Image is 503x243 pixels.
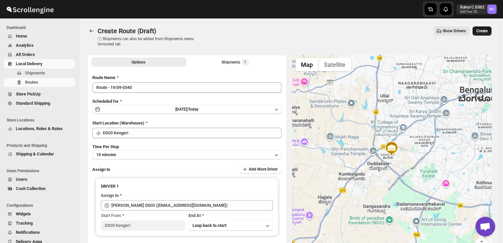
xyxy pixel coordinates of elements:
button: Tracking [4,219,75,228]
h3: DRIVER 1 [101,183,273,190]
span: Users Permissions [7,168,76,174]
span: Time Per Stop [92,144,119,149]
span: Options [132,60,145,65]
button: Show Drivers [433,26,470,36]
span: 10 minutes [96,152,116,157]
span: Create Route (Draft) [98,27,156,35]
span: Rahul C DS02 [487,5,496,14]
img: ScrollEngine [5,1,55,17]
button: 10 minutes [92,150,281,159]
span: Standard Shipping [16,101,50,106]
button: [DATE]|Today [92,105,281,114]
span: Local Delivery [16,61,43,66]
span: Cash Collection [16,186,45,191]
span: Locations, Rules & Rates [16,126,63,131]
button: Notifications [4,228,75,237]
button: Cash Collection [4,184,75,193]
span: Widgets [16,211,31,216]
button: Locations, Rules & Rates [4,124,75,133]
span: Analytics [16,43,34,48]
span: All Orders [16,52,35,57]
span: Configurations [7,203,76,208]
span: Start Location (Warehouse) [92,121,144,125]
span: Home [16,34,27,39]
span: Notifications [16,230,40,235]
span: Store Locations [7,118,76,123]
span: Loop back to start [192,223,226,228]
input: Search assignee [111,200,273,211]
span: Assign to [92,167,110,172]
span: Shipments [25,70,45,75]
button: Routes [87,26,96,36]
span: Add More Driver [249,167,278,172]
p: b607ea-2b [460,10,485,14]
button: Widgets [4,209,75,219]
span: Shipping & Calendar [16,151,54,156]
div: End At [189,212,273,219]
span: Products and Shipping [7,143,76,148]
div: Assign to [101,192,119,199]
p: Rahul C DS02 [460,5,485,10]
button: Shipping & Calendar [4,149,75,159]
input: Eg: Bengaluru Route [92,82,281,93]
div: Open chat [475,217,495,236]
button: Selected Shipments [188,58,283,67]
button: Create [472,26,491,36]
span: Route Name [92,75,115,80]
span: Tracking [16,221,33,226]
span: Start From [101,213,121,218]
span: 1 [244,60,246,65]
div: Shipments [222,59,249,66]
span: Users [16,177,27,182]
button: Show satellite imagery [318,58,351,71]
input: Search location [103,128,281,138]
text: RC [489,7,494,12]
button: Users [4,175,75,184]
span: Create [476,28,488,34]
button: Show street map [295,58,318,71]
button: Analytics [4,41,75,50]
span: Show Drivers [443,28,466,34]
button: Shipments [4,68,75,78]
button: Home [4,32,75,41]
button: Loop back to start [189,220,273,231]
span: Routes [25,80,38,85]
button: User menu [456,4,497,14]
button: All Orders [4,50,75,59]
span: [DATE] | [175,107,188,112]
p: ⓘ Shipments can also be added from Shipments menu Unrouted tab [98,36,201,47]
button: Add More Driver [240,165,281,174]
span: Scheduled for [92,99,119,104]
span: Dashboard [7,25,76,30]
span: Store PickUp [16,92,41,96]
button: Routes [4,78,75,87]
span: Today [188,107,198,112]
button: All Route Options [91,58,186,67]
